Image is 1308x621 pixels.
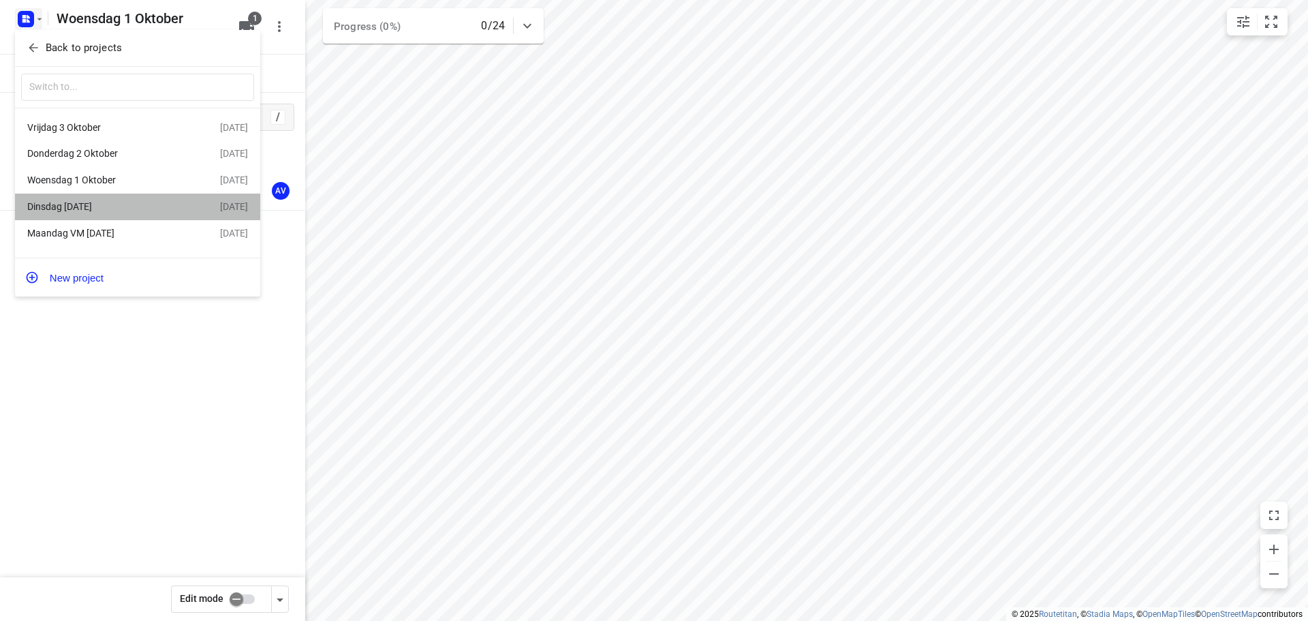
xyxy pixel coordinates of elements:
div: Maandag VM [DATE] [27,228,184,239]
p: Back to projects [46,40,122,56]
button: New project [15,264,260,291]
div: Woensdag 1 Oktober [27,175,184,185]
button: Back to projects [21,37,254,59]
div: Woensdag 1 Oktober[DATE] [15,167,260,194]
div: [DATE] [220,122,248,133]
div: Donderdag 2 Oktober[DATE] [15,140,260,167]
div: [DATE] [220,175,248,185]
div: [DATE] [220,148,248,159]
div: Donderdag 2 Oktober [27,148,184,159]
input: Switch to... [21,74,254,102]
div: [DATE] [220,201,248,212]
div: Vrijdag 3 Oktober [27,122,184,133]
div: Dinsdag [DATE] [27,201,184,212]
div: [DATE] [220,228,248,239]
div: Dinsdag [DATE][DATE] [15,194,260,220]
div: Vrijdag 3 Oktober[DATE] [15,114,260,140]
div: Maandag VM [DATE][DATE] [15,220,260,247]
